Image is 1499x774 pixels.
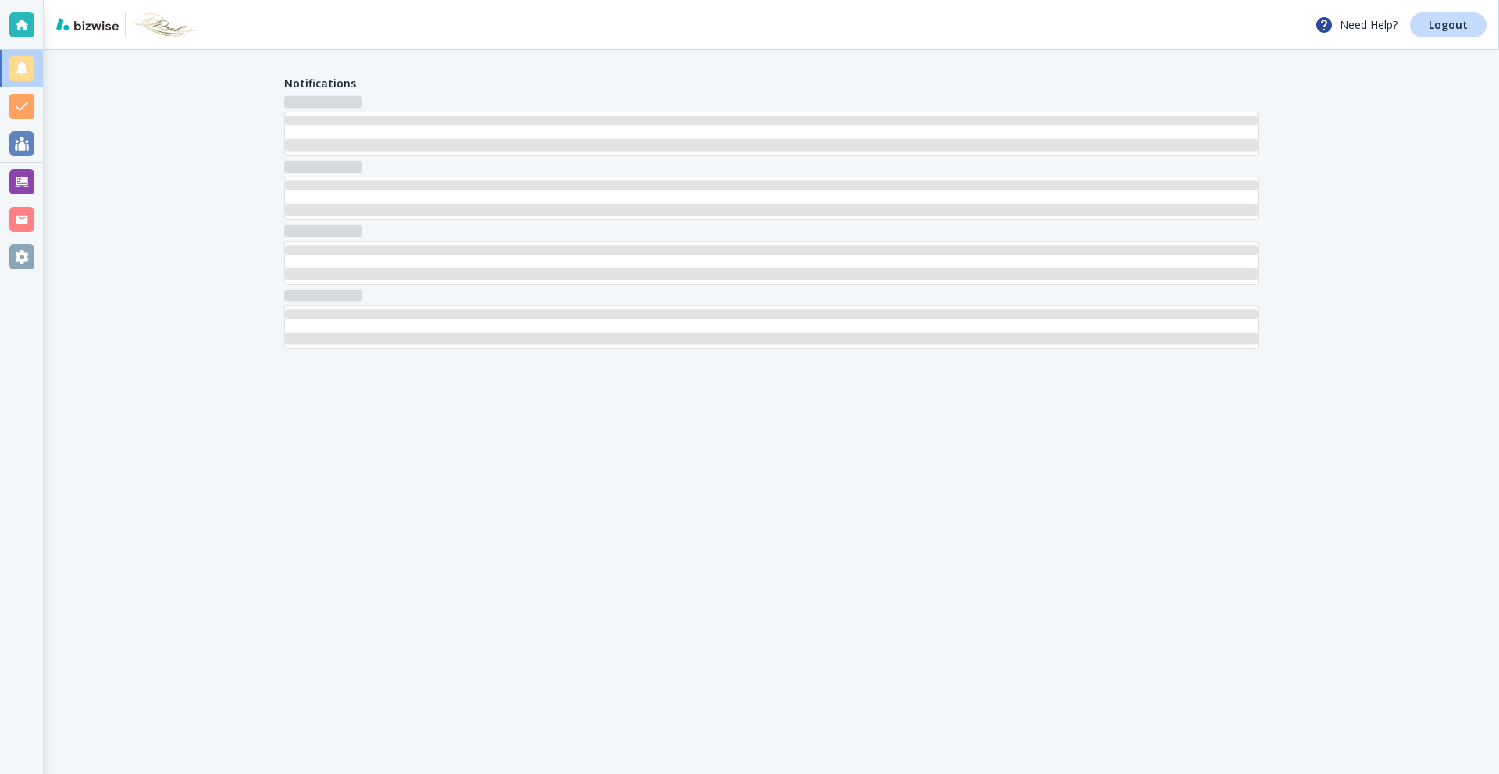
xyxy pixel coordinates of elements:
[284,75,356,91] h4: Notifications
[56,18,119,30] img: bizwise
[1410,12,1487,37] a: Logout
[1315,16,1398,34] p: Need Help?
[132,12,199,37] img: D Rock Beauty Salon & Braids
[1429,20,1468,30] p: Logout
